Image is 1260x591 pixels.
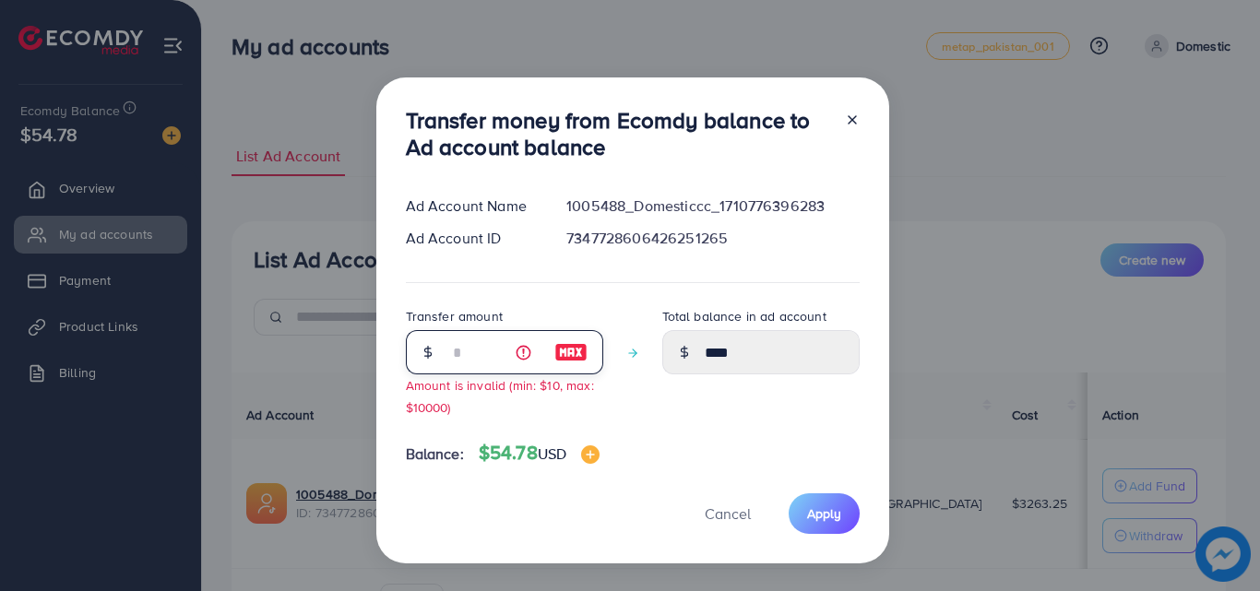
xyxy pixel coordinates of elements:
[682,493,774,533] button: Cancel
[391,195,553,217] div: Ad Account Name
[552,228,874,249] div: 7347728606426251265
[479,442,600,465] h4: $54.78
[406,307,503,325] label: Transfer amount
[581,445,600,464] img: image
[552,195,874,217] div: 1005488_Domesticcc_1710776396283
[406,376,594,415] small: Amount is invalid (min: $10, max: $10000)
[705,503,751,524] span: Cancel
[406,443,464,465] span: Balance:
[538,443,566,464] span: USD
[807,504,841,523] span: Apply
[554,341,588,363] img: image
[789,493,860,533] button: Apply
[662,307,826,325] label: Total balance in ad account
[406,107,830,160] h3: Transfer money from Ecomdy balance to Ad account balance
[391,228,553,249] div: Ad Account ID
